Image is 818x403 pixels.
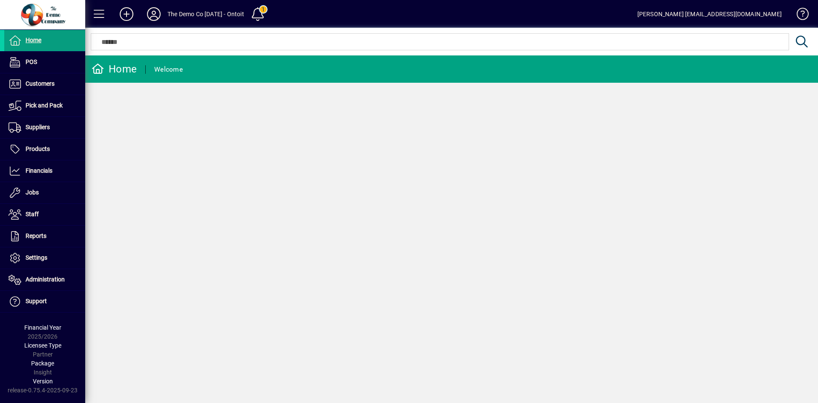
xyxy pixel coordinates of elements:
span: Staff [26,211,39,217]
a: Customers [4,73,85,95]
a: Reports [4,226,85,247]
div: Home [92,62,137,76]
span: Financials [26,167,52,174]
a: Financials [4,160,85,182]
span: Package [31,360,54,367]
span: Settings [26,254,47,261]
span: Products [26,145,50,152]
span: Support [26,298,47,304]
a: Staff [4,204,85,225]
a: Jobs [4,182,85,203]
span: Home [26,37,41,43]
a: Support [4,291,85,312]
div: Welcome [154,63,183,76]
span: Administration [26,276,65,283]
div: The Demo Co [DATE] - Ontoit [167,7,244,21]
span: Reports [26,232,46,239]
span: Financial Year [24,324,61,331]
a: Suppliers [4,117,85,138]
span: Pick and Pack [26,102,63,109]
a: Knowledge Base [790,2,807,29]
button: Add [113,6,140,22]
a: Products [4,139,85,160]
span: Customers [26,80,55,87]
span: Licensee Type [24,342,61,349]
a: Pick and Pack [4,95,85,116]
span: Jobs [26,189,39,196]
span: Version [33,378,53,385]
a: POS [4,52,85,73]
div: [PERSON_NAME] [EMAIL_ADDRESS][DOMAIN_NAME] [637,7,782,21]
span: POS [26,58,37,65]
a: Administration [4,269,85,290]
button: Profile [140,6,167,22]
a: Settings [4,247,85,269]
span: Suppliers [26,124,50,130]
